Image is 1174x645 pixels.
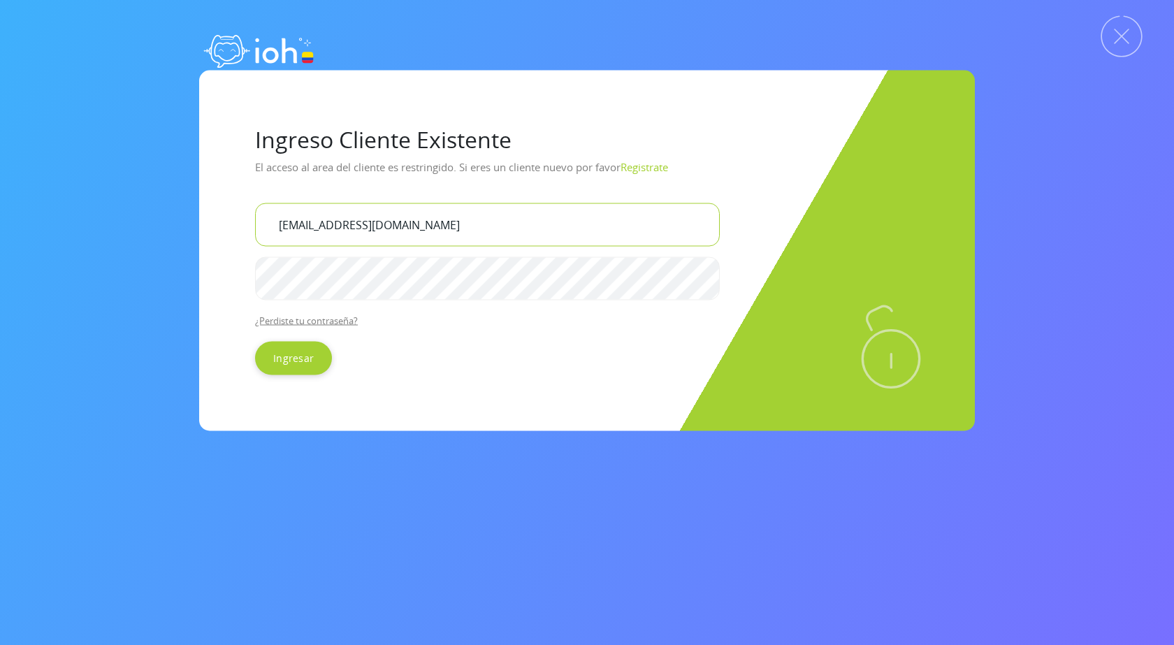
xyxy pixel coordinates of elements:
[199,21,318,77] img: logo
[255,155,919,191] p: El acceso al area del cliente es restringido. Si eres un cliente nuevo por favor
[255,126,919,152] h1: Ingreso Cliente Existente
[255,341,332,375] input: Ingresar
[1101,15,1143,57] img: Cerrar
[255,314,358,326] a: ¿Perdiste tu contraseña?
[621,159,668,173] a: Registrate
[255,203,720,246] input: Tu correo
